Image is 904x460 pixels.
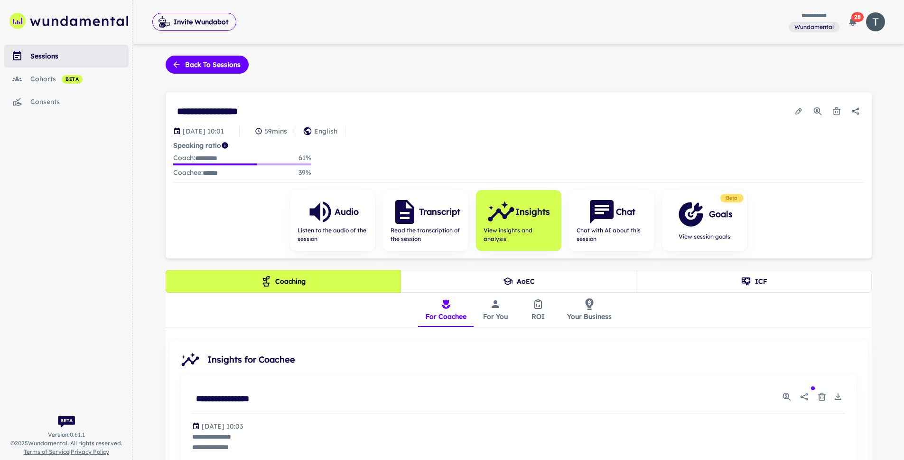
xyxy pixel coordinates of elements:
button: GoalsView session goals [662,190,747,251]
span: Beta [722,194,742,202]
h6: Audio [335,205,359,219]
span: View insights and analysis [484,226,554,243]
p: 59 mins [264,126,287,136]
span: | [24,448,109,456]
button: AudioListen to the audio of the session [290,190,375,251]
button: 28 [843,12,862,31]
p: English [314,126,337,136]
span: You are a member of this workspace. Contact your workspace owner for assistance. [789,21,839,33]
h6: Insights [515,205,550,219]
span: View session goals [677,232,733,241]
button: Share session [847,103,864,120]
button: Download [831,390,845,404]
span: beta [62,76,83,83]
strong: Speaking ratio [173,141,221,150]
button: TranscriptRead the transcription of the session [383,190,468,251]
h6: Goals [709,208,733,221]
span: Read the transcription of the session [391,226,461,243]
div: insights tabs [418,293,619,327]
a: cohorts beta [4,67,129,90]
button: For Coachee [418,293,474,327]
button: For You [474,293,517,327]
div: sessions [30,51,129,61]
button: Coaching [166,270,401,293]
p: 39 % [298,167,311,178]
button: ICF [636,270,872,293]
div: consents [30,96,129,107]
span: © 2025 Wundamental. All rights reserved. [10,439,122,448]
h6: Transcript [419,205,460,219]
button: Usage Statistics [780,390,794,404]
button: Usage Statistics [809,103,826,120]
button: Edit session [790,103,807,120]
span: Chat with AI about this session [577,226,647,243]
p: 61 % [298,153,311,163]
p: Coach : [173,153,217,163]
img: photoURL [866,12,885,31]
a: sessions [4,45,129,67]
button: InsightsView insights and analysis [476,190,561,251]
button: AoEC [401,270,636,293]
span: Invite Wundabot to record a meeting [152,12,236,31]
button: ROI [517,293,559,327]
p: Generated at [202,421,243,431]
svg: Coach/coachee ideal ratio of speaking is roughly 20:80. Mentor/mentee ideal ratio of speaking is ... [221,142,229,149]
span: Insights for Coachee [207,353,860,366]
button: Invite Wundabot [152,13,236,31]
h6: Chat [616,205,635,219]
span: Version: 0.61.1 [48,431,85,439]
button: Report is currently shared [796,388,813,405]
p: Session date [183,126,224,136]
a: consents [4,90,129,113]
button: Delete [815,390,829,404]
p: Coachee : [173,167,218,178]
button: Your Business [559,293,619,327]
a: Terms of Service [24,448,69,455]
span: 28 [851,12,864,22]
div: cohorts [30,74,129,84]
div: theme selection [166,270,872,293]
button: Back to sessions [166,56,249,74]
button: ChatChat with AI about this session [569,190,654,251]
button: Delete session [828,103,845,120]
span: Listen to the audio of the session [298,226,368,243]
span: Wundamental [791,23,838,31]
a: Privacy Policy [71,448,109,455]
